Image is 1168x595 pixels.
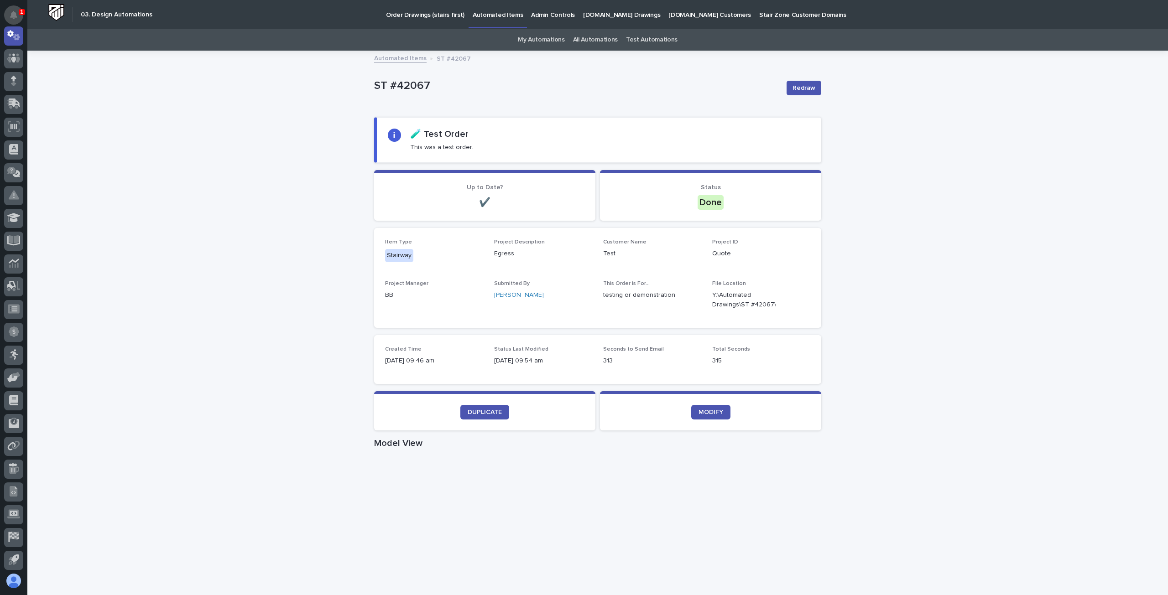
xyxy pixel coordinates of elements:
[48,4,65,21] img: Workspace Logo
[460,405,509,419] a: DUPLICATE
[787,81,821,95] button: Redraw
[701,184,721,191] span: Status
[410,129,469,140] h2: 🧪 Test Order
[626,29,678,51] a: Test Automations
[374,52,427,63] a: Automated Items
[20,9,23,15] p: 1
[603,290,701,300] p: testing or demonstration
[494,281,530,286] span: Submitted By
[385,356,483,366] p: [DATE] 09:46 am
[603,249,701,259] p: Test
[712,356,810,366] p: 315
[603,281,650,286] span: This Order is For...
[698,195,724,210] div: Done
[4,5,23,25] button: Notifications
[4,571,23,590] button: users-avatar
[385,290,483,300] p: BB
[712,290,788,310] : Y:\Automated Drawings\ST #42067\
[573,29,618,51] a: All Automations
[699,409,723,415] span: MODIFY
[374,79,779,93] p: ST #42067
[11,11,23,26] div: Notifications1
[385,249,413,262] div: Stairway
[494,347,548,352] span: Status Last Modified
[793,83,815,93] span: Redraw
[494,249,592,259] p: Egress
[691,405,730,419] a: MODIFY
[374,438,821,449] h1: Model View
[437,53,471,63] p: ST #42067
[603,239,647,245] span: Customer Name
[603,356,701,366] p: 313
[410,143,473,151] p: This was a test order.
[712,347,750,352] span: Total Seconds
[712,239,738,245] span: Project ID
[494,290,544,300] a: [PERSON_NAME]
[712,281,746,286] span: File Location
[385,197,584,208] p: ✔️
[385,347,422,352] span: Created Time
[494,356,592,366] p: [DATE] 09:54 am
[385,281,428,286] span: Project Manager
[385,239,412,245] span: Item Type
[467,184,503,191] span: Up to Date?
[518,29,565,51] a: My Automations
[603,347,664,352] span: Seconds to Send Email
[712,249,810,259] p: Quote
[494,239,545,245] span: Project Description
[81,11,152,19] h2: 03. Design Automations
[468,409,502,415] span: DUPLICATE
